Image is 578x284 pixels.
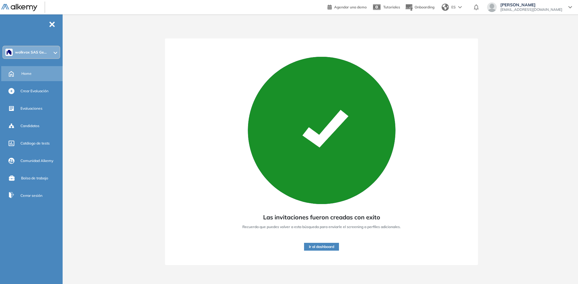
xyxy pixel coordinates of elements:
[442,4,449,11] img: world
[405,1,434,14] button: Onboarding
[21,71,32,76] span: Home
[451,5,456,10] span: ES
[304,243,339,251] button: Ir al dashboard
[20,158,53,163] span: Comunidad Alkemy
[1,4,37,11] img: Logo
[20,193,42,198] span: Cerrar sesión
[328,3,367,10] a: Agendar una demo
[500,7,562,12] span: [EMAIL_ADDRESS][DOMAIN_NAME]
[21,176,48,181] span: Bolsa de trabajo
[15,50,47,55] span: wolkvox SAS Ge...
[334,5,367,9] span: Agendar una demo
[20,88,48,94] span: Crear Evaluación
[458,6,462,8] img: arrow
[263,213,380,222] span: Las invitaciones fueron creadas con exito
[415,5,434,9] span: Onboarding
[7,50,11,55] img: https://assets.alkemy.org/workspaces/1394/c9baeb50-dbbd-46c2-a7b2-c74a16be862c.png
[20,141,50,146] span: Catálogo de tests
[20,106,42,111] span: Evaluaciones
[242,224,401,230] span: Recuerda que puedes volver a esta búsqueda para enviarle el screening a perfiles adicionales.
[20,123,39,129] span: Candidatos
[383,5,400,9] span: Tutoriales
[500,2,562,7] span: [PERSON_NAME]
